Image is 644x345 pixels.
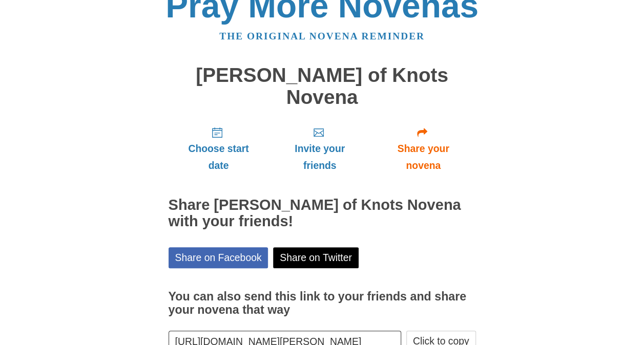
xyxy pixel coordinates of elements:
h3: You can also send this link to your friends and share your novena that way [169,290,476,316]
a: Invite your friends [268,118,370,179]
a: The original novena reminder [219,31,425,41]
a: Share on Twitter [273,247,359,268]
h2: Share [PERSON_NAME] of Knots Novena with your friends! [169,197,476,230]
span: Share your novena [381,140,466,174]
a: Share your novena [371,118,476,179]
span: Choose start date [179,140,259,174]
h1: [PERSON_NAME] of Knots Novena [169,64,476,108]
a: Choose start date [169,118,269,179]
span: Invite your friends [279,140,360,174]
a: Share on Facebook [169,247,268,268]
